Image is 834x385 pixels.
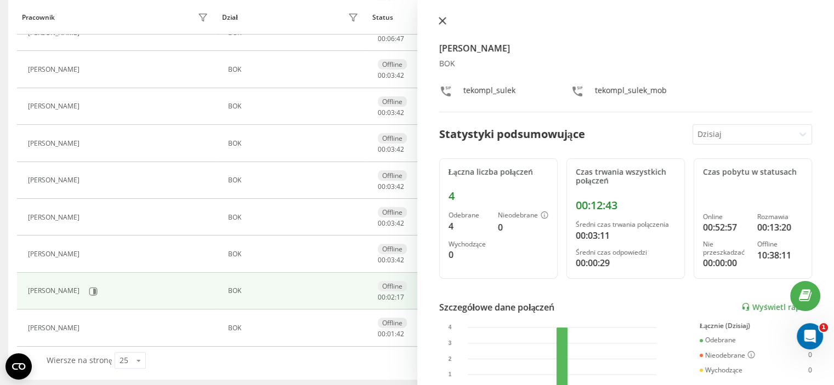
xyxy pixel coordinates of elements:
[378,219,385,228] span: 00
[228,29,361,37] div: BOK
[576,229,676,242] div: 00:03:11
[378,59,407,70] div: Offline
[703,213,748,221] div: Online
[28,29,82,37] div: [PERSON_NAME]
[576,249,676,256] div: Średni czas odpowiedzi
[28,324,82,332] div: [PERSON_NAME]
[448,371,451,377] text: 1
[808,351,812,360] div: 0
[700,322,812,330] div: Łącznie (Dzisiaj)
[463,85,515,101] div: tekompl_sulek
[387,219,395,228] span: 03
[387,71,395,80] span: 03
[378,35,404,43] div: : :
[378,292,385,302] span: 00
[757,221,803,234] div: 00:13:20
[703,256,748,269] div: 00:00:00
[228,102,361,110] div: BOK
[228,324,361,332] div: BOK
[28,140,82,147] div: [PERSON_NAME]
[387,292,395,302] span: 02
[808,366,812,374] div: 0
[396,329,404,338] span: 42
[387,108,395,117] span: 03
[378,133,407,143] div: Offline
[439,59,813,68] div: BOK
[448,356,451,362] text: 2
[396,255,404,265] span: 42
[378,109,404,117] div: : :
[448,340,451,346] text: 3
[378,96,407,107] div: Offline
[378,256,404,264] div: : :
[449,248,489,261] div: 0
[378,34,385,43] span: 00
[378,255,385,265] span: 00
[22,14,55,21] div: Pracownik
[387,255,395,265] span: 03
[28,214,82,221] div: [PERSON_NAME]
[700,336,736,344] div: Odebrane
[703,240,748,256] div: Nie przeszkadzać
[28,66,82,73] div: [PERSON_NAME]
[439,301,555,314] div: Szczegółowe dane połączeń
[47,355,112,365] span: Wiersze na stronę
[439,42,813,55] h4: [PERSON_NAME]
[449,189,548,203] div: 4
[396,145,404,154] span: 42
[228,250,361,258] div: BOK
[700,366,742,374] div: Wychodzące
[757,249,803,262] div: 10:38:11
[576,256,676,269] div: 00:00:29
[228,66,361,73] div: BOK
[819,323,828,332] span: 1
[396,292,404,302] span: 17
[378,281,407,291] div: Offline
[387,182,395,191] span: 03
[378,71,385,80] span: 00
[703,221,748,234] div: 00:52:57
[387,34,395,43] span: 06
[449,240,489,248] div: Wychodzące
[228,140,361,147] div: BOK
[378,318,407,328] div: Offline
[28,176,82,184] div: [PERSON_NAME]
[378,183,404,191] div: : :
[498,211,548,220] div: Nieodebrane
[576,199,676,212] div: 00:12:43
[449,220,489,233] div: 4
[757,240,803,248] div: Offline
[5,353,32,380] button: Open CMP widget
[378,145,385,154] span: 00
[396,108,404,117] span: 42
[576,168,676,186] div: Czas trwania wszystkich połączeń
[378,182,385,191] span: 00
[228,214,361,221] div: BOK
[28,250,82,258] div: [PERSON_NAME]
[228,287,361,295] div: BOK
[28,287,82,295] div: [PERSON_NAME]
[387,329,395,338] span: 01
[387,145,395,154] span: 03
[448,324,451,330] text: 4
[396,219,404,228] span: 42
[378,108,385,117] span: 00
[703,168,803,177] div: Czas pobytu w statusach
[28,102,82,110] div: [PERSON_NAME]
[700,351,755,360] div: Nieodebrane
[228,176,361,184] div: BOK
[378,330,404,338] div: : :
[222,14,237,21] div: Dział
[372,14,393,21] div: Status
[498,221,548,234] div: 0
[449,168,548,177] div: Łączna liczba połączeń
[757,213,803,221] div: Rozmawia
[595,85,667,101] div: tekompl_sulek_mob
[741,302,812,312] a: Wyświetl raport
[396,182,404,191] span: 42
[378,329,385,338] span: 00
[120,355,128,366] div: 25
[396,34,404,43] span: 47
[576,221,676,228] div: Średni czas trwania połączenia
[378,170,407,181] div: Offline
